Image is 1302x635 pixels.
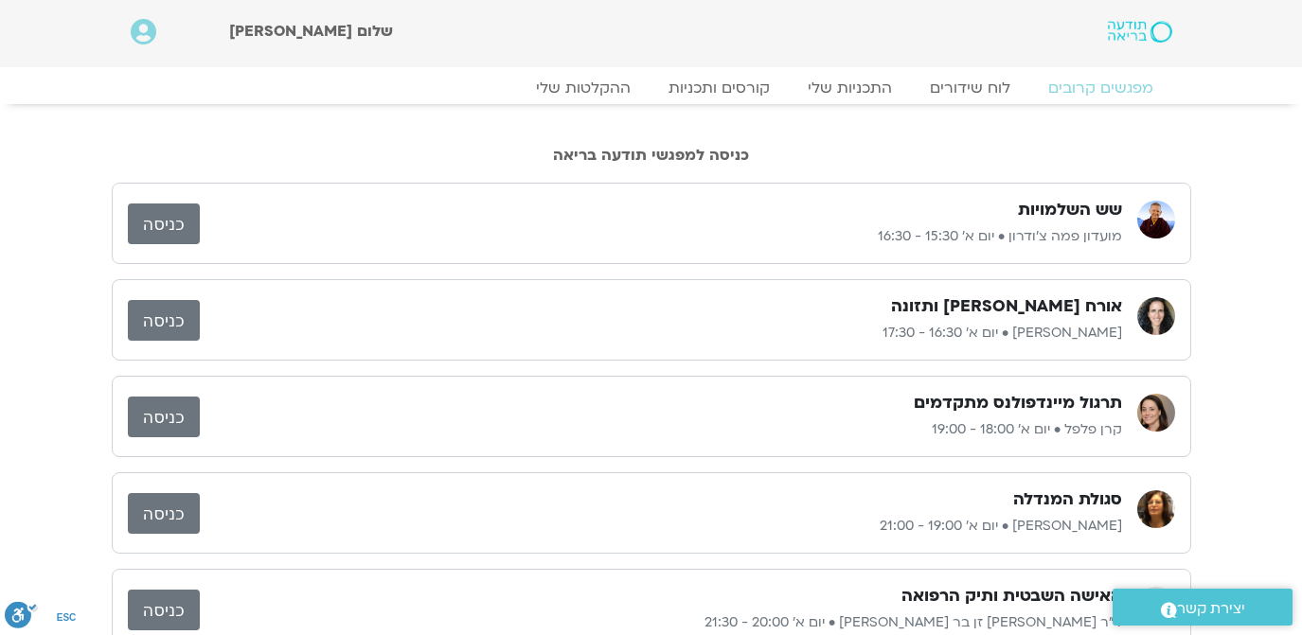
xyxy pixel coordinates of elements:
a: ההקלטות שלי [517,79,650,97]
a: מפגשים קרובים [1029,79,1172,97]
h3: האישה השבטית ותיק הרפואה [901,585,1122,608]
a: התכניות שלי [789,79,911,97]
img: רונית הולנדר [1137,490,1175,528]
a: כניסה [128,397,200,437]
a: כניסה [128,300,200,341]
p: [PERSON_NAME] • יום א׳ 16:30 - 17:30 [200,322,1122,344]
a: לוח שידורים [911,79,1029,97]
img: מועדון פמה צ'ודרון [1137,201,1175,238]
a: כניסה [128,493,200,534]
a: יצירת קשר [1113,589,1293,626]
h3: תרגול מיינדפולנס מתקדמים [914,392,1122,415]
p: ד״ר [PERSON_NAME] זן בר [PERSON_NAME] • יום א׳ 20:00 - 21:30 [200,611,1122,634]
span: יצירת קשר [1177,596,1245,622]
p: מועדון פמה צ'ודרון • יום א׳ 15:30 - 16:30 [200,225,1122,248]
p: [PERSON_NAME] • יום א׳ 19:00 - 21:00 [200,515,1122,538]
h3: שש השלמויות [1018,199,1122,221]
p: קרן פלפל • יום א׳ 18:00 - 19:00 [200,418,1122,441]
a: קורסים ותכניות [650,79,789,97]
img: הילה אפללו [1137,297,1175,335]
h3: סגולת המנדלה [1013,488,1122,511]
img: קרן פלפל [1137,394,1175,432]
nav: Menu [131,79,1172,97]
h3: אורח [PERSON_NAME] ותזונה [891,295,1122,318]
a: כניסה [128,203,200,244]
h2: כניסה למפגשי תודעה בריאה [112,147,1191,164]
a: כניסה [128,590,200,630]
span: שלום [PERSON_NAME] [229,21,393,42]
